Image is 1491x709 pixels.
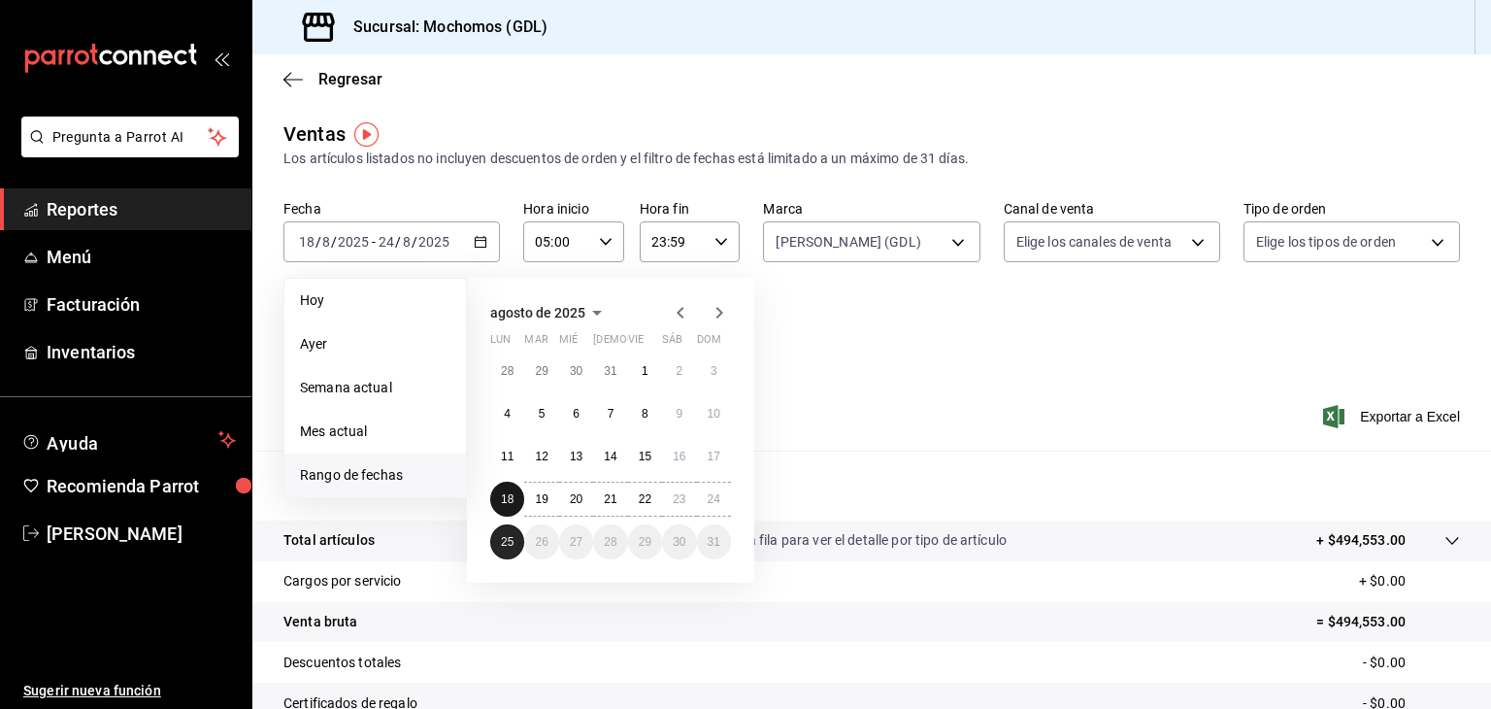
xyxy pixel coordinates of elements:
[1316,612,1460,632] p: = $494,553.00
[504,407,511,421] abbr: 4 de agosto de 2025
[490,333,511,354] abbr: lunes
[559,333,578,354] abbr: miércoles
[321,234,331,250] input: --
[283,149,1460,169] div: Los artículos listados no incluyen descuentos de orden y el filtro de fechas está limitado a un m...
[559,439,593,474] button: 13 de agosto de 2025
[47,473,236,499] span: Recomienda Parrot
[47,521,236,547] span: [PERSON_NAME]
[593,524,627,559] button: 28 de agosto de 2025
[524,439,558,474] button: 12 de agosto de 2025
[283,530,375,551] p: Total artículos
[697,333,721,354] abbr: domingo
[642,364,648,378] abbr: 1 de agosto de 2025
[524,333,547,354] abbr: martes
[559,482,593,517] button: 20 de agosto de 2025
[593,333,708,354] abbr: jueves
[283,571,402,591] p: Cargos por servicio
[535,450,547,463] abbr: 12 de agosto de 2025
[708,450,720,463] abbr: 17 de agosto de 2025
[23,681,236,701] span: Sugerir nueva función
[697,396,731,431] button: 10 de agosto de 2025
[673,535,685,549] abbr: 30 de agosto de 2025
[535,535,547,549] abbr: 26 de agosto de 2025
[47,339,236,365] span: Inventarios
[490,354,524,388] button: 28 de julio de 2025
[1016,232,1172,252] span: Elige los canales de venta
[639,535,651,549] abbr: 29 de agosto de 2025
[21,117,239,157] button: Pregunta a Parrot AI
[708,535,720,549] abbr: 31 de agosto de 2025
[501,450,514,463] abbr: 11 de agosto de 2025
[318,70,382,88] span: Regresar
[300,378,450,398] span: Semana actual
[214,51,229,66] button: open_drawer_menu
[1316,530,1406,551] p: + $494,553.00
[776,232,921,252] span: [PERSON_NAME] (GDL)
[331,234,337,250] span: /
[662,439,696,474] button: 16 de agosto de 2025
[662,524,696,559] button: 30 de agosto de 2025
[300,334,450,354] span: Ayer
[315,234,321,250] span: /
[378,234,395,250] input: --
[490,439,524,474] button: 11 de agosto de 2025
[1243,202,1460,216] label: Tipo de orden
[14,141,239,161] a: Pregunta a Parrot AI
[417,234,450,250] input: ----
[639,450,651,463] abbr: 15 de agosto de 2025
[300,465,450,486] span: Rango de fechas
[697,482,731,517] button: 24 de agosto de 2025
[573,407,580,421] abbr: 6 de agosto de 2025
[662,333,682,354] abbr: sábado
[1363,653,1460,673] p: - $0.00
[535,492,547,506] abbr: 19 de agosto de 2025
[283,653,401,673] p: Descuentos totales
[402,234,412,250] input: --
[524,396,558,431] button: 5 de agosto de 2025
[628,482,662,517] button: 22 de agosto de 2025
[673,492,685,506] abbr: 23 de agosto de 2025
[593,439,627,474] button: 14 de agosto de 2025
[298,234,315,250] input: --
[708,492,720,506] abbr: 24 de agosto de 2025
[524,524,558,559] button: 26 de agosto de 2025
[501,364,514,378] abbr: 28 de julio de 2025
[570,364,582,378] abbr: 30 de julio de 2025
[283,612,357,632] p: Venta bruta
[570,450,582,463] abbr: 13 de agosto de 2025
[535,364,547,378] abbr: 29 de julio de 2025
[676,364,682,378] abbr: 2 de agosto de 2025
[628,396,662,431] button: 8 de agosto de 2025
[1004,202,1220,216] label: Canal de venta
[47,291,236,318] span: Facturación
[412,234,417,250] span: /
[524,482,558,517] button: 19 de agosto de 2025
[283,119,346,149] div: Ventas
[640,202,741,216] label: Hora fin
[697,354,731,388] button: 3 de agosto de 2025
[283,474,1460,497] p: Resumen
[1327,405,1460,428] button: Exportar a Excel
[593,354,627,388] button: 31 de julio de 2025
[608,407,614,421] abbr: 7 de agosto de 2025
[684,530,1007,551] p: Da clic en la fila para ver el detalle por tipo de artículo
[47,244,236,270] span: Menú
[711,364,717,378] abbr: 3 de agosto de 2025
[300,290,450,311] span: Hoy
[354,122,379,147] button: Tooltip marker
[559,396,593,431] button: 6 de agosto de 2025
[662,354,696,388] button: 2 de agosto de 2025
[47,428,211,452] span: Ayuda
[501,535,514,549] abbr: 25 de agosto de 2025
[283,202,500,216] label: Fecha
[628,524,662,559] button: 29 de agosto de 2025
[52,127,209,148] span: Pregunta a Parrot AI
[524,354,558,388] button: 29 de julio de 2025
[708,407,720,421] abbr: 10 de agosto de 2025
[539,407,546,421] abbr: 5 de agosto de 2025
[628,439,662,474] button: 15 de agosto de 2025
[490,524,524,559] button: 25 de agosto de 2025
[662,396,696,431] button: 9 de agosto de 2025
[628,354,662,388] button: 1 de agosto de 2025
